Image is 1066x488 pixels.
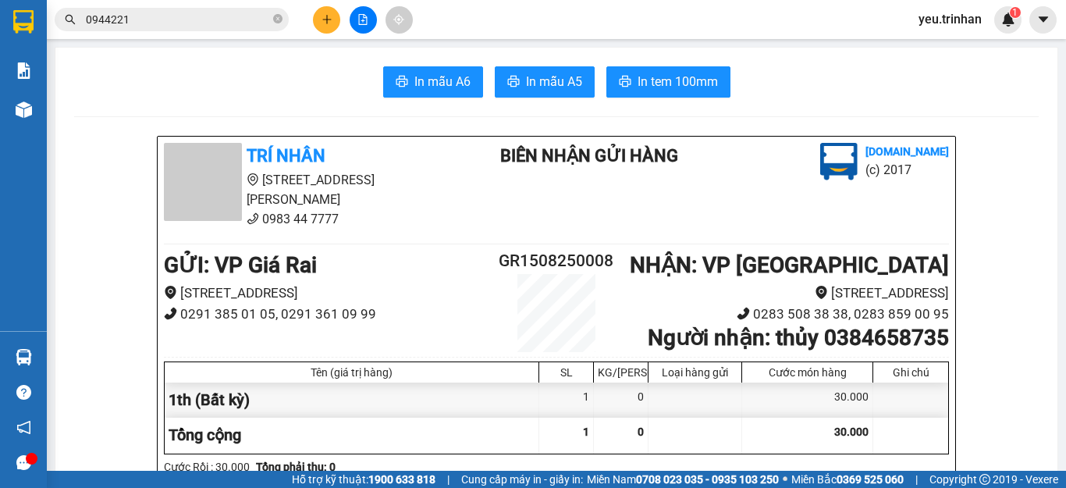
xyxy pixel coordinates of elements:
[865,160,949,180] li: (c) 2017
[247,173,259,186] span: environment
[1036,12,1050,27] span: caret-down
[16,102,32,118] img: warehouse-icon
[495,66,595,98] button: printerIn mẫu A5
[622,283,949,304] li: [STREET_ADDRESS]
[834,426,869,438] span: 30.000
[16,385,31,400] span: question-circle
[164,286,177,299] span: environment
[638,72,718,91] span: In tem 100mm
[526,72,582,91] span: In mẫu A5
[164,283,491,304] li: [STREET_ADDRESS]
[815,286,828,299] span: environment
[164,304,491,325] li: 0291 385 01 05, 0291 361 09 99
[65,14,76,25] span: search
[783,476,787,483] span: ⚪️
[594,383,648,418] div: 0
[165,383,539,418] div: 1th (Bất kỳ)
[820,143,858,180] img: logo.jpg
[164,307,177,320] span: phone
[630,252,949,278] b: NHẬN : VP [GEOGRAPHIC_DATA]
[169,426,241,444] span: Tổng cộng
[350,6,377,34] button: file-add
[393,14,404,25] span: aim
[313,6,340,34] button: plus
[383,66,483,98] button: printerIn mẫu A6
[16,62,32,79] img: solution-icon
[746,366,869,379] div: Cước món hàng
[638,426,644,438] span: 0
[164,170,454,209] li: [STREET_ADDRESS][PERSON_NAME]
[164,458,250,476] div: Cước Rồi : 30.000
[500,146,678,166] b: BIÊN NHẬN GỬI HÀNG
[742,383,873,418] div: 30.000
[357,14,368,25] span: file-add
[1010,7,1021,18] sup: 1
[491,248,622,274] h2: GR1508250008
[386,6,413,34] button: aim
[587,471,779,488] span: Miền Nam
[507,75,520,90] span: printer
[164,209,454,229] li: 0983 44 7777
[791,471,904,488] span: Miền Bắc
[16,349,32,365] img: warehouse-icon
[636,473,779,486] strong: 0708 023 035 - 0935 103 250
[273,12,282,27] span: close-circle
[1012,7,1018,18] span: 1
[461,471,583,488] span: Cung cấp máy in - giấy in:
[368,473,435,486] strong: 1900 633 818
[1001,12,1015,27] img: icon-new-feature
[543,366,589,379] div: SL
[396,75,408,90] span: printer
[598,366,644,379] div: KG/[PERSON_NAME]
[16,455,31,470] span: message
[414,72,471,91] span: In mẫu A6
[86,11,270,28] input: Tìm tên, số ĐT hoặc mã đơn
[619,75,631,90] span: printer
[877,366,944,379] div: Ghi chú
[979,474,990,485] span: copyright
[606,66,730,98] button: printerIn tem 100mm
[447,471,449,488] span: |
[648,325,949,351] b: Người nhận : thủy 0384658735
[256,461,336,473] b: Tổng phải thu: 0
[906,9,994,29] span: yeu.trinhan
[16,420,31,435] span: notification
[865,145,949,158] b: [DOMAIN_NAME]
[737,307,750,320] span: phone
[164,252,317,278] b: GỬI : VP Giá Rai
[652,366,737,379] div: Loại hàng gửi
[169,366,535,379] div: Tên (giá trị hàng)
[292,471,435,488] span: Hỗ trợ kỹ thuật:
[273,14,282,23] span: close-circle
[247,212,259,225] span: phone
[583,426,589,438] span: 1
[539,383,594,418] div: 1
[322,14,332,25] span: plus
[1029,6,1057,34] button: caret-down
[247,146,325,166] b: TRÍ NHÂN
[622,304,949,325] li: 0283 508 38 38, 0283 859 00 95
[837,473,904,486] strong: 0369 525 060
[13,10,34,34] img: logo-vxr
[915,471,918,488] span: |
